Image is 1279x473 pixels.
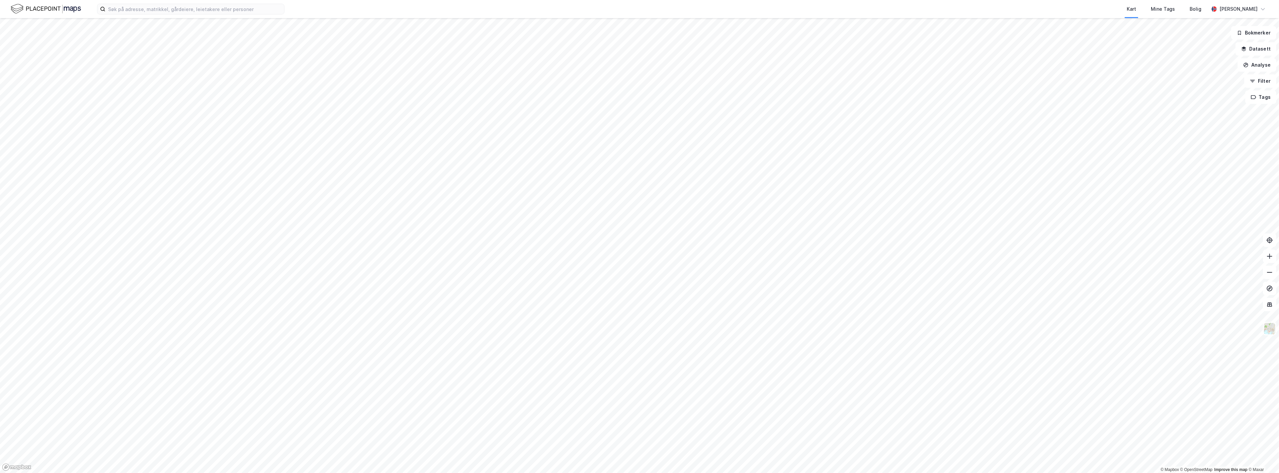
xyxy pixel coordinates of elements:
div: Kart [1127,5,1136,13]
a: Mapbox [1161,467,1179,472]
iframe: Chat Widget [1246,441,1279,473]
button: Filter [1244,74,1276,88]
button: Analyse [1238,58,1276,72]
button: Bokmerker [1231,26,1276,40]
button: Datasett [1235,42,1276,56]
div: Bolig [1190,5,1201,13]
input: Søk på adresse, matrikkel, gårdeiere, leietakere eller personer [105,4,284,14]
div: [PERSON_NAME] [1219,5,1258,13]
button: Tags [1245,90,1276,104]
a: Mapbox homepage [2,463,31,471]
img: logo.f888ab2527a4732fd821a326f86c7f29.svg [11,3,81,15]
div: Kontrollprogram for chat [1246,441,1279,473]
a: Improve this map [1214,467,1248,472]
a: OpenStreetMap [1180,467,1213,472]
div: Mine Tags [1151,5,1175,13]
img: Z [1263,322,1276,335]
